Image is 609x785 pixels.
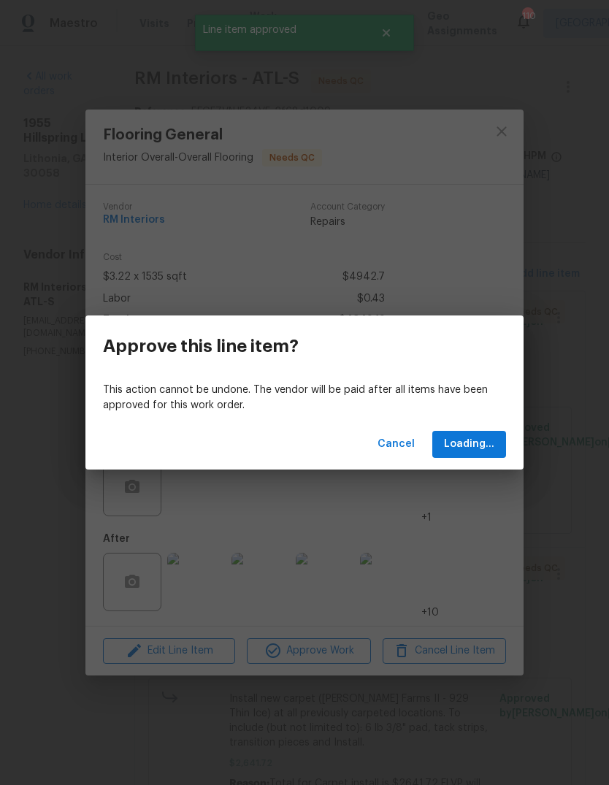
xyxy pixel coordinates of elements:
span: Cancel [378,435,415,453]
button: Cancel [372,431,421,458]
h3: Approve this line item? [103,336,299,356]
span: Loading... [444,435,494,453]
p: This action cannot be undone. The vendor will be paid after all items have been approved for this... [103,383,506,413]
button: Loading... [432,431,506,458]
